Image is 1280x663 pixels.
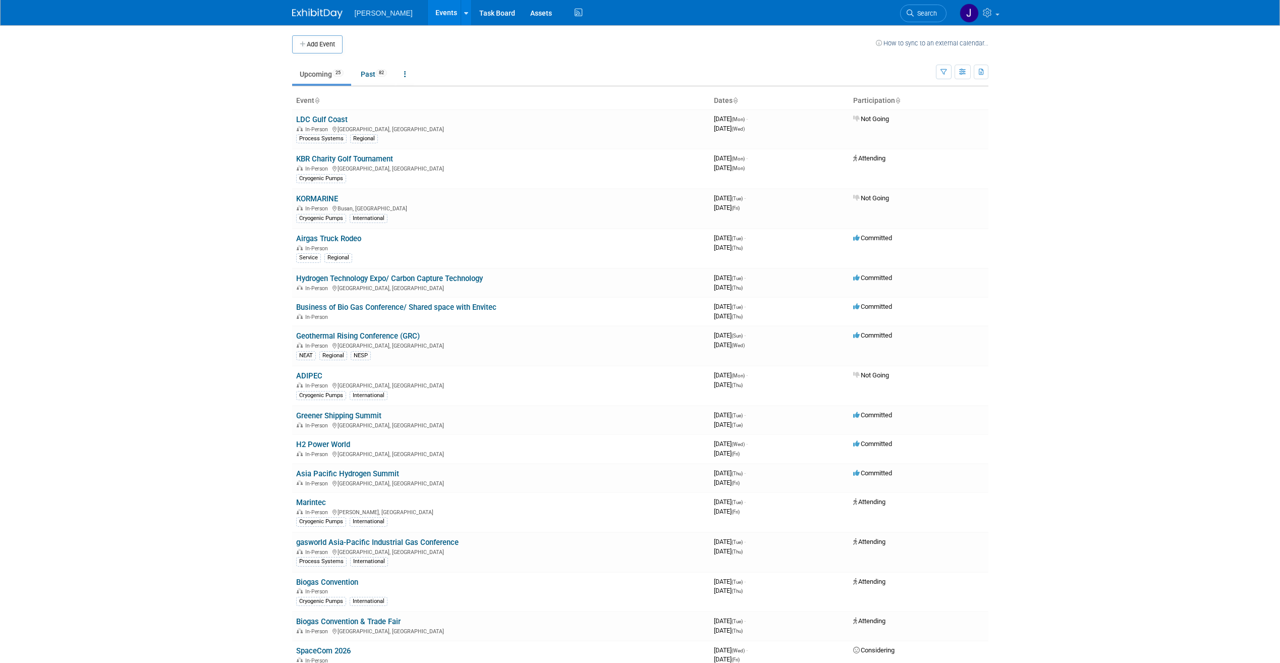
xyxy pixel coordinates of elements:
span: (Wed) [732,441,745,447]
span: - [746,154,748,162]
span: [DATE] [714,411,746,419]
span: (Thu) [732,549,743,555]
a: Sort by Participation Type [895,96,900,104]
span: (Fri) [732,205,740,211]
a: Biogas Convention [296,578,358,587]
span: [DATE] [714,538,746,545]
div: International [350,597,387,606]
span: [DATE] [714,341,745,349]
div: International [350,517,387,526]
span: In-Person [305,245,331,252]
span: 82 [376,69,387,77]
span: (Tue) [732,500,743,505]
div: Regional [319,351,347,360]
span: (Tue) [732,422,743,428]
span: [DATE] [714,421,743,428]
span: Committed [853,440,892,448]
a: LDC Gulf Coast [296,115,348,124]
span: In-Person [305,451,331,458]
a: Geothermal Rising Conference (GRC) [296,332,420,341]
span: [DATE] [714,154,748,162]
span: [DATE] [714,479,740,486]
img: In-Person Event [297,422,303,427]
span: [DATE] [714,469,746,477]
div: [GEOGRAPHIC_DATA], [GEOGRAPHIC_DATA] [296,450,706,458]
span: [DATE] [714,646,748,654]
span: Attending [853,578,885,585]
div: NEAT [296,351,316,360]
img: In-Person Event [297,165,303,171]
span: - [744,538,746,545]
span: In-Person [305,126,331,133]
span: [DATE] [714,234,746,242]
span: [DATE] [714,125,745,132]
div: [GEOGRAPHIC_DATA], [GEOGRAPHIC_DATA] [296,627,706,635]
a: KORMARINE [296,194,338,203]
img: In-Person Event [297,549,303,554]
span: [DATE] [714,274,746,282]
span: Committed [853,303,892,310]
span: (Mon) [732,165,745,171]
span: (Tue) [732,304,743,310]
a: Past82 [353,65,395,84]
span: Committed [853,332,892,339]
span: (Tue) [732,236,743,241]
img: In-Person Event [297,480,303,485]
img: ExhibitDay [292,9,343,19]
span: - [744,617,746,625]
span: In-Person [305,509,331,516]
span: Considering [853,646,895,654]
img: In-Person Event [297,588,303,593]
span: - [744,303,746,310]
span: [PERSON_NAME] [355,9,413,17]
span: [DATE] [714,115,748,123]
span: (Thu) [732,588,743,594]
span: [DATE] [714,284,743,291]
img: In-Person Event [297,628,303,633]
a: Upcoming25 [292,65,351,84]
span: In-Person [305,314,331,320]
span: - [746,646,748,654]
span: Committed [853,234,892,242]
div: Cryogenic Pumps [296,391,346,400]
div: Cryogenic Pumps [296,597,346,606]
span: Committed [853,274,892,282]
a: Airgas Truck Rodeo [296,234,361,243]
span: In-Person [305,480,331,487]
div: Cryogenic Pumps [296,214,346,223]
span: - [744,274,746,282]
span: Attending [853,498,885,506]
div: Process Systems [296,134,347,143]
span: (Thu) [732,245,743,251]
span: - [744,194,746,202]
span: In-Person [305,588,331,595]
span: [DATE] [714,440,748,448]
span: Search [914,10,937,17]
span: (Wed) [732,648,745,653]
span: (Tue) [732,275,743,281]
th: Participation [849,92,988,109]
span: [DATE] [714,578,746,585]
th: Dates [710,92,849,109]
span: [DATE] [714,450,740,457]
span: [DATE] [714,508,740,515]
a: Sort by Event Name [314,96,319,104]
button: Add Event [292,35,343,53]
div: NESP [351,351,371,360]
div: [PERSON_NAME], [GEOGRAPHIC_DATA] [296,508,706,516]
a: ADIPEC [296,371,322,380]
span: (Wed) [732,126,745,132]
span: (Thu) [732,628,743,634]
div: [GEOGRAPHIC_DATA], [GEOGRAPHIC_DATA] [296,421,706,429]
img: In-Person Event [297,657,303,662]
span: [DATE] [714,332,746,339]
div: [GEOGRAPHIC_DATA], [GEOGRAPHIC_DATA] [296,284,706,292]
img: In-Person Event [297,245,303,250]
span: In-Person [305,549,331,556]
span: (Fri) [732,509,740,515]
img: Joelyn Pineda [960,4,979,23]
span: - [746,115,748,123]
div: Service [296,253,321,262]
a: Asia Pacific Hydrogen Summit [296,469,399,478]
span: (Tue) [732,579,743,585]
